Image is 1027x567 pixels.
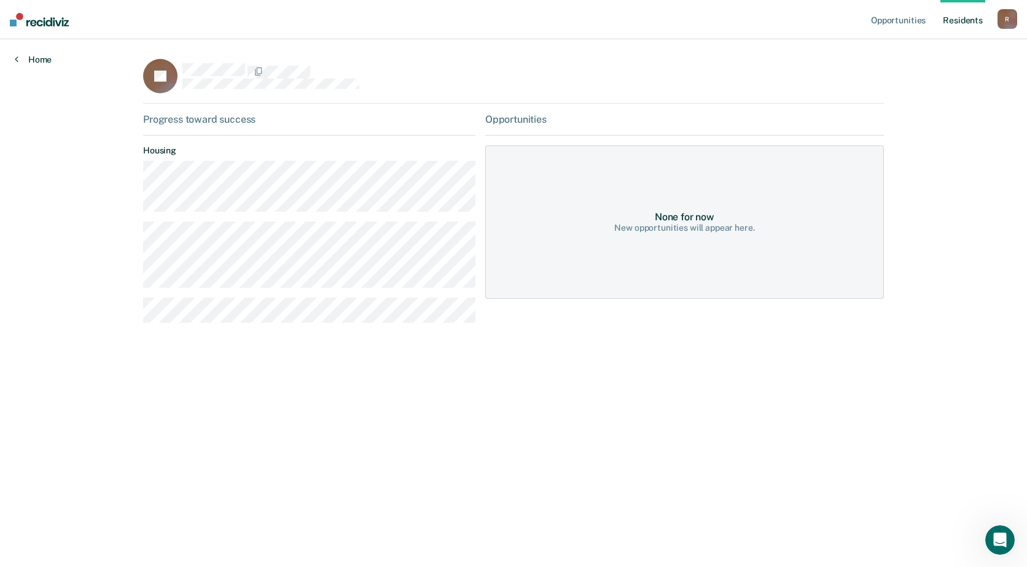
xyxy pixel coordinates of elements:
[15,54,52,65] a: Home
[614,223,754,233] div: New opportunities will appear here.
[143,114,475,125] div: Progress toward success
[998,9,1017,29] button: R
[10,13,69,26] img: Recidiviz
[985,525,1015,555] iframe: Intercom live chat
[655,211,714,223] div: None for now
[485,114,884,125] div: Opportunities
[143,145,475,156] dt: Housing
